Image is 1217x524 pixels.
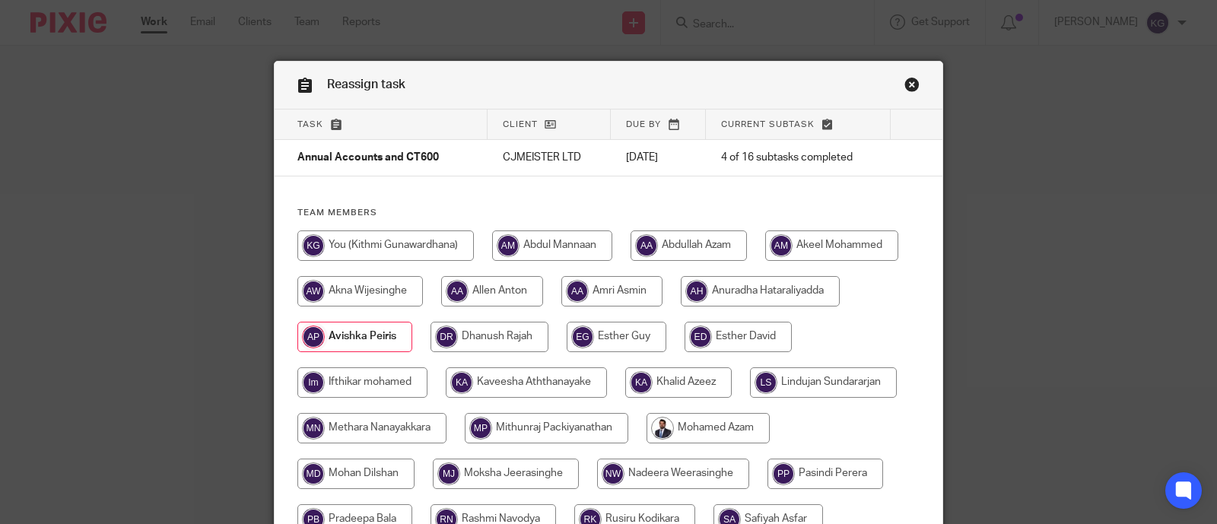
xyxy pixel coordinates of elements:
[706,140,890,176] td: 4 of 16 subtasks completed
[503,150,596,165] p: CJMEISTER LTD
[297,120,323,129] span: Task
[626,120,661,129] span: Due by
[297,153,439,164] span: Annual Accounts and CT600
[904,77,920,97] a: Close this dialog window
[721,120,815,129] span: Current subtask
[626,150,691,165] p: [DATE]
[327,78,405,91] span: Reassign task
[503,120,538,129] span: Client
[297,207,920,219] h4: Team members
